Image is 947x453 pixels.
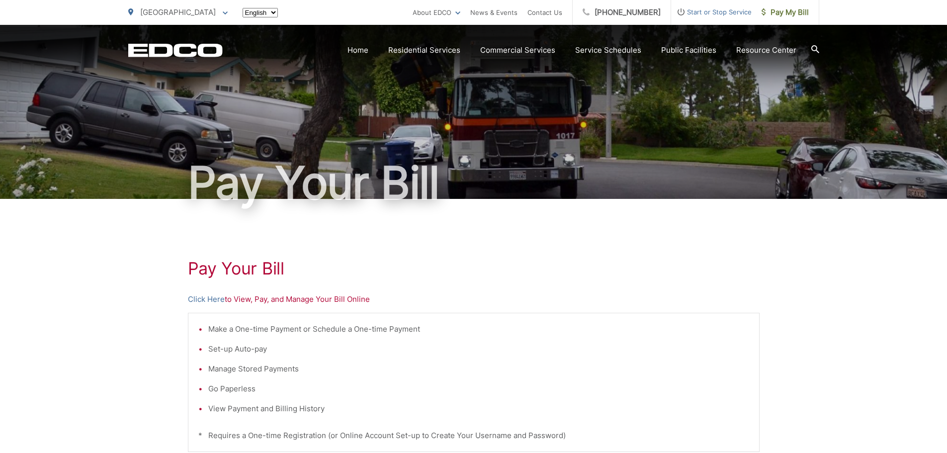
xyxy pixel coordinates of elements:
[762,6,809,18] span: Pay My Bill
[198,430,749,442] p: * Requires a One-time Registration (or Online Account Set-up to Create Your Username and Password)
[470,6,517,18] a: News & Events
[527,6,562,18] a: Contact Us
[188,293,760,305] p: to View, Pay, and Manage Your Bill Online
[661,44,716,56] a: Public Facilities
[347,44,368,56] a: Home
[208,383,749,395] li: Go Paperless
[208,343,749,355] li: Set-up Auto-pay
[128,158,819,208] h1: Pay Your Bill
[208,403,749,415] li: View Payment and Billing History
[388,44,460,56] a: Residential Services
[188,293,225,305] a: Click Here
[128,43,223,57] a: EDCD logo. Return to the homepage.
[208,323,749,335] li: Make a One-time Payment or Schedule a One-time Payment
[208,363,749,375] li: Manage Stored Payments
[480,44,555,56] a: Commercial Services
[243,8,278,17] select: Select a language
[413,6,460,18] a: About EDCO
[575,44,641,56] a: Service Schedules
[188,259,760,278] h1: Pay Your Bill
[140,7,216,17] span: [GEOGRAPHIC_DATA]
[736,44,796,56] a: Resource Center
